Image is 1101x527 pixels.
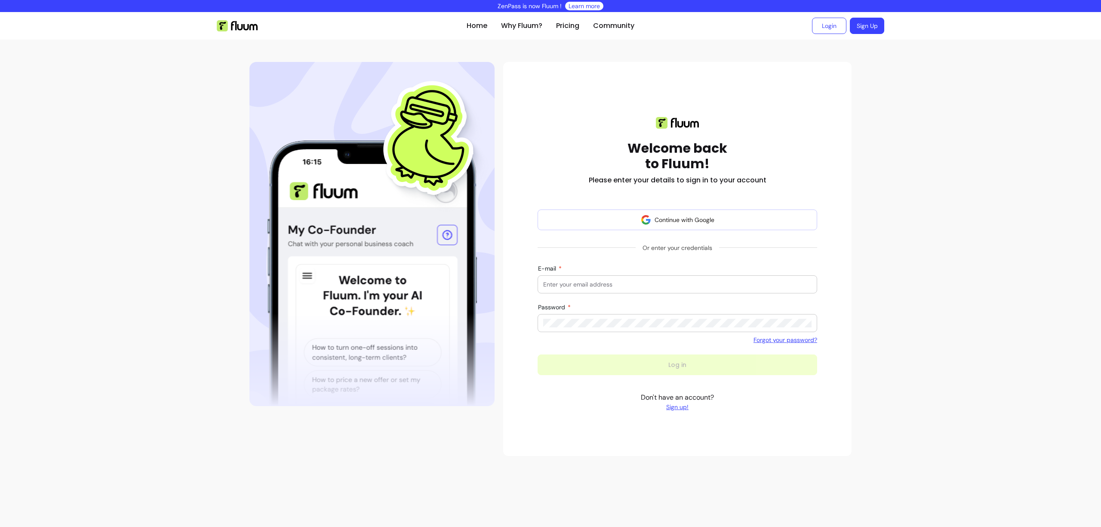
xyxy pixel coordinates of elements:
[641,215,651,225] img: avatar
[543,280,812,289] input: E-mail
[543,319,812,327] input: Password
[641,392,714,411] p: Don't have an account?
[538,303,567,311] span: Password
[217,20,258,31] img: Fluum Logo
[636,240,719,256] span: Or enter your credentials
[569,2,600,10] a: Learn more
[538,210,817,230] button: Continue with Google
[641,403,714,411] a: Sign up!
[850,18,884,34] a: Sign Up
[498,2,562,10] p: ZenPass is now Fluum !
[593,21,634,31] a: Community
[627,141,727,172] h1: Welcome back to Fluum!
[538,265,558,272] span: E-mail
[589,175,766,185] h2: Please enter your details to sign in to your account
[753,336,817,344] a: Forgot your password?
[556,21,579,31] a: Pricing
[501,21,542,31] a: Why Fluum?
[812,18,846,34] a: Login
[467,21,487,31] a: Home
[656,117,699,129] img: Fluum logo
